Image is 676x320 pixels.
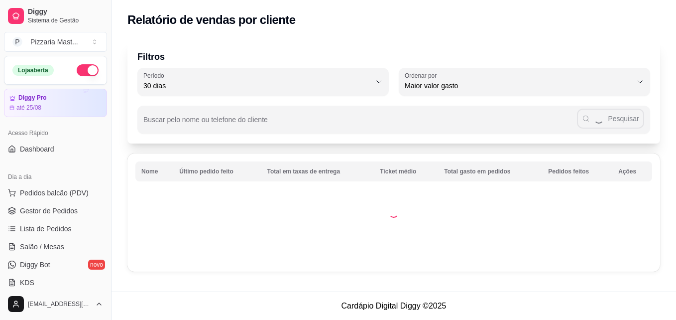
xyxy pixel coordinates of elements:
[28,16,103,24] span: Sistema de Gestão
[28,7,103,16] span: Diggy
[4,203,107,219] a: Gestor de Pedidos
[389,208,399,218] div: Loading
[20,278,34,288] span: KDS
[77,64,99,76] button: Alterar Status
[4,125,107,141] div: Acesso Rápido
[4,4,107,28] a: DiggySistema de Gestão
[18,94,47,102] article: Diggy Pro
[20,188,89,198] span: Pedidos balcão (PDV)
[4,169,107,185] div: Dia a dia
[137,50,650,64] p: Filtros
[28,300,91,308] span: [EMAIL_ADDRESS][DOMAIN_NAME]
[12,65,54,76] div: Loja aberta
[143,119,577,129] input: Buscar pelo nome ou telefone do cliente
[4,32,107,52] button: Select a team
[20,224,72,234] span: Lista de Pedidos
[4,239,107,255] a: Salão / Mesas
[20,144,54,154] span: Dashboard
[20,260,50,270] span: Diggy Bot
[20,242,64,252] span: Salão / Mesas
[112,292,676,320] footer: Cardápio Digital Diggy © 2025
[143,71,167,80] label: Período
[4,89,107,117] a: Diggy Proaté 25/08
[4,275,107,291] a: KDS
[127,12,296,28] h2: Relatório de vendas por cliente
[4,185,107,201] button: Pedidos balcão (PDV)
[16,104,41,112] article: até 25/08
[12,37,22,47] span: P
[4,257,107,273] a: Diggy Botnovo
[405,71,440,80] label: Ordenar por
[405,81,632,91] span: Maior valor gasto
[137,68,389,96] button: Período30 dias
[4,141,107,157] a: Dashboard
[30,37,78,47] div: Pizzaria Mast ...
[143,81,371,91] span: 30 dias
[4,221,107,237] a: Lista de Pedidos
[20,206,78,216] span: Gestor de Pedidos
[4,292,107,316] button: [EMAIL_ADDRESS][DOMAIN_NAME]
[399,68,650,96] button: Ordenar porMaior valor gasto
